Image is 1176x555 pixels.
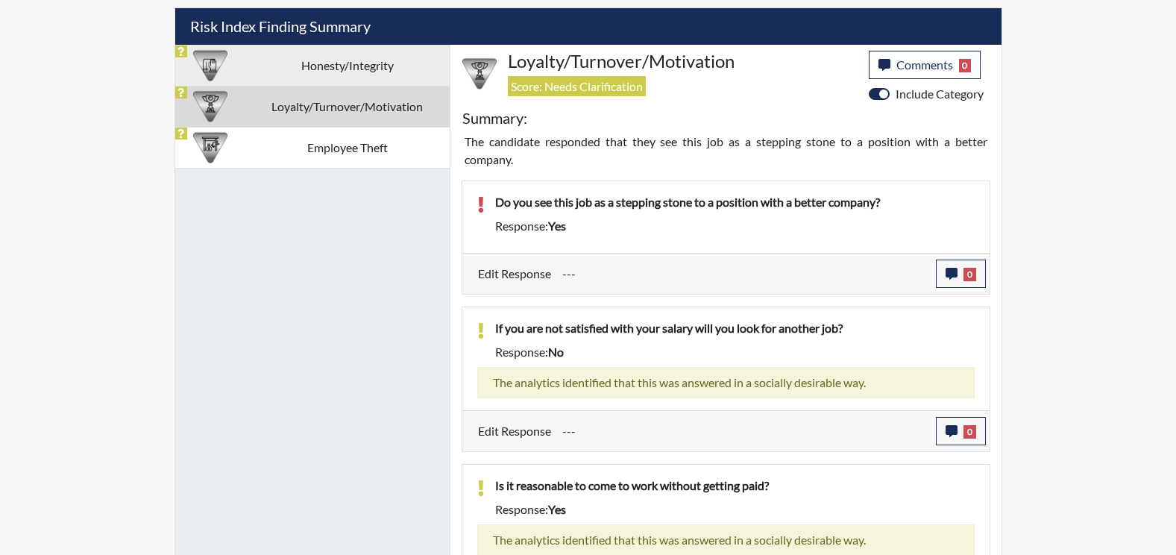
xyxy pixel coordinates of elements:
[477,367,975,398] div: The analytics identified that this was answered in a socially desirable way.
[495,193,975,211] p: Do you see this job as a stepping stone to a position with a better company?
[551,417,936,445] div: Update the test taker's response, the change might impact the score
[484,501,986,518] div: Response:
[548,502,566,516] span: yes
[959,59,972,72] span: 0
[245,127,450,168] td: Employee Theft
[508,76,646,96] span: Score: Needs Clarification
[548,345,564,359] span: no
[495,319,975,337] p: If you are not satisfied with your salary will you look for another job?
[963,268,976,281] span: 0
[462,57,497,91] img: CATEGORY%20ICON-17.40ef8247.png
[193,90,227,124] img: CATEGORY%20ICON-17.40ef8247.png
[551,260,936,288] div: Update the test taker's response, the change might impact the score
[548,219,566,233] span: yes
[896,57,953,72] span: Comments
[936,417,986,445] button: 0
[175,8,1002,45] h5: Risk Index Finding Summary
[462,109,527,127] h5: Summary:
[495,477,975,495] p: Is it reasonable to come to work without getting paid?
[478,260,551,288] label: Edit Response
[508,51,858,72] h4: Loyalty/Turnover/Motivation
[245,45,450,86] td: Honesty/Integrity
[869,51,981,79] button: Comments0
[936,260,986,288] button: 0
[896,85,984,103] label: Include Category
[478,417,551,445] label: Edit Response
[484,343,986,361] div: Response:
[245,86,450,127] td: Loyalty/Turnover/Motivation
[193,48,227,83] img: CATEGORY%20ICON-11.a5f294f4.png
[963,425,976,439] span: 0
[465,133,987,169] p: The candidate responded that they see this job as a stepping stone to a position with a better co...
[193,131,227,165] img: CATEGORY%20ICON-07.58b65e52.png
[484,217,986,235] div: Response:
